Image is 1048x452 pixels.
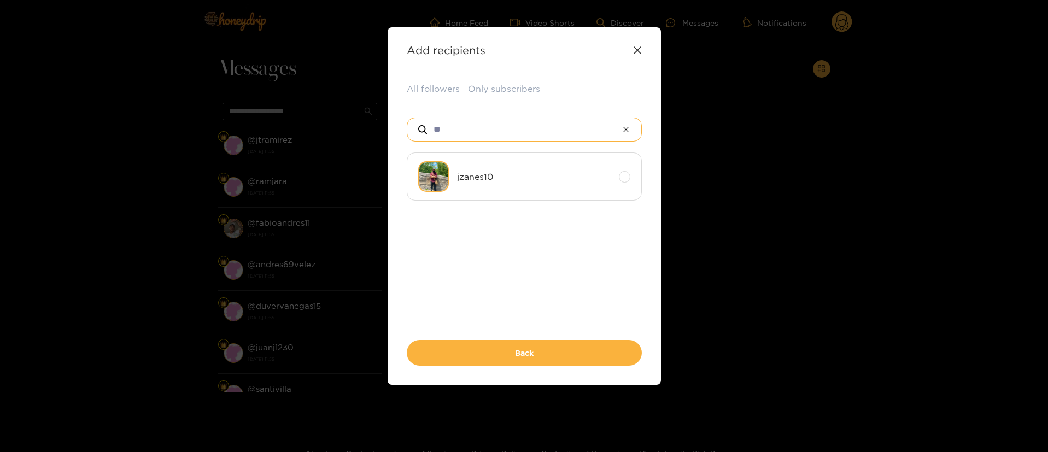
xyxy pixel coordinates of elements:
[407,83,460,95] button: All followers
[407,340,642,366] button: Back
[418,161,449,192] img: y3lbc-6fc38bb7-d84e-4a22-86ae-7b8eb055153d.jpeg
[407,44,485,56] strong: Add recipients
[457,171,611,183] span: jzanes10
[468,83,540,95] button: Only subscribers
